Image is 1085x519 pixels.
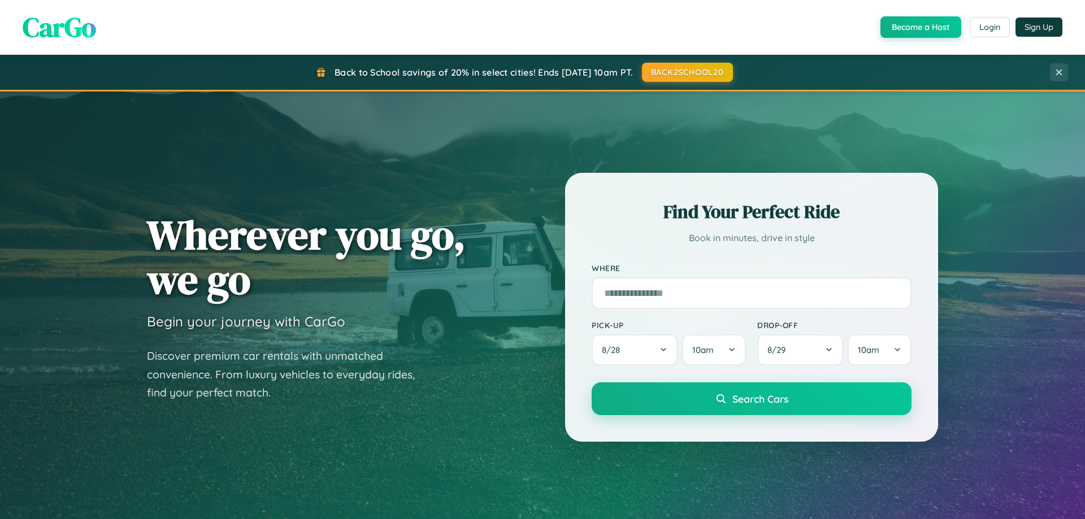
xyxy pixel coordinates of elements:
button: Become a Host [880,16,961,38]
p: Discover premium car rentals with unmatched convenience. From luxury vehicles to everyday rides, ... [147,347,429,402]
span: Search Cars [732,392,788,405]
span: CarGo [23,8,96,46]
span: Back to School savings of 20% in select cities! Ends [DATE] 10am PT. [335,67,633,78]
span: 8 / 28 [602,344,626,355]
label: Drop-off [757,320,912,330]
span: 8 / 29 [767,344,791,355]
span: 10am [858,344,879,355]
button: Sign Up [1015,18,1062,37]
span: 10am [692,344,714,355]
p: Book in minutes, drive in style [592,230,912,246]
button: BACK2SCHOOL20 [642,63,733,82]
h3: Begin your journey with CarGo [147,313,345,330]
button: 10am [848,334,912,365]
h1: Wherever you go, we go [147,212,466,302]
button: 8/28 [592,334,678,365]
button: 10am [682,334,746,365]
button: Login [970,17,1010,37]
label: Pick-up [592,320,746,330]
h2: Find Your Perfect Ride [592,199,912,224]
label: Where [592,263,912,273]
button: 8/29 [757,334,843,365]
button: Search Cars [592,382,912,415]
